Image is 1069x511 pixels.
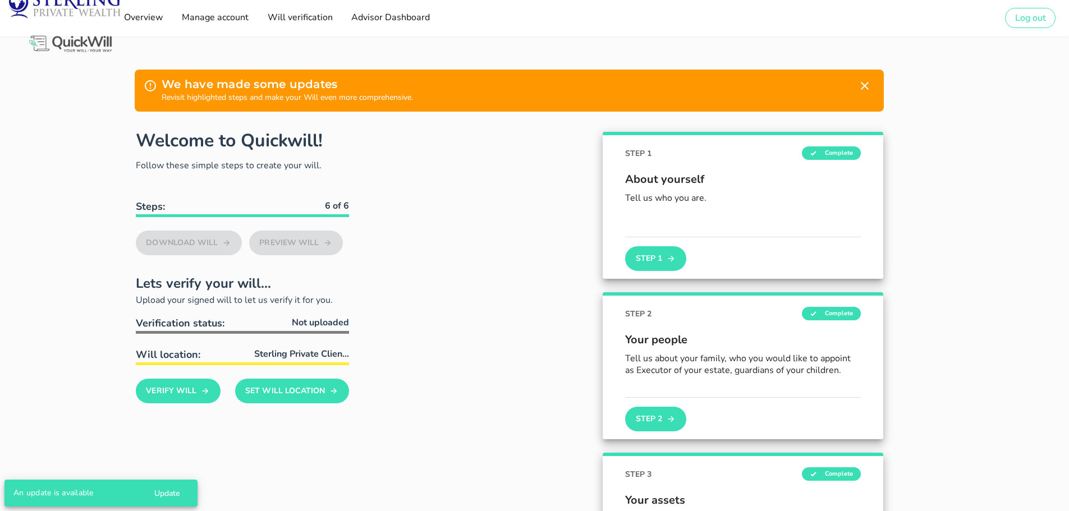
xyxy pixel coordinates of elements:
p: Upload your signed will to let us verify it for you. [136,293,349,307]
button: Log out [1005,8,1056,28]
a: Will verification [263,7,336,29]
button: Download Will [136,231,242,255]
span: Complete [802,307,861,320]
p: Tell us who you are. [625,192,861,204]
b: Steps: [136,200,165,213]
button: Set Will Location [235,379,349,403]
button: Step 2 [625,407,686,431]
span: Complete [802,146,861,160]
span: Sterling Private Clien... [254,347,349,361]
h2: Lets verify your will... [136,273,349,293]
button: Update [145,483,189,503]
p: Tell us about your family, who you would like to appoint as Executor of your estate, guardians of... [625,353,861,376]
strong: We have made some updates [162,77,337,91]
span: Overview [123,11,163,24]
span: Manage account [181,11,249,24]
span: Not uploaded [292,316,349,329]
button: Verify Will [136,379,221,403]
span: Your people [625,332,861,348]
span: STEP 2 [625,308,652,320]
div: An update is available [4,480,140,507]
a: Advisor Dashboard [347,7,433,29]
span: Advisor Dashboard [351,11,430,24]
span: About yourself [625,171,861,188]
span: STEP 3 [625,468,652,480]
button: Step 1 [625,246,686,271]
a: Overview [120,7,166,29]
p: Follow these simple steps to create your will. [136,159,349,172]
span: Will verification [267,11,332,24]
strong: Revisit highlighted steps and make your Will even more comprehensive. [162,92,413,103]
a: Manage account [178,7,252,29]
h1: Welcome to Quickwill! [136,128,323,153]
span: STEP 1 [625,148,652,159]
span: Your assets [625,492,861,509]
span: Log out [1015,12,1046,24]
img: Logo [27,34,114,54]
span: Verification status: [136,316,224,330]
button: Preview Will [249,231,343,255]
span: Complete [802,467,861,481]
span: Update [154,488,180,499]
span: Will location: [136,348,200,361]
b: 6 of 6 [325,200,349,212]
